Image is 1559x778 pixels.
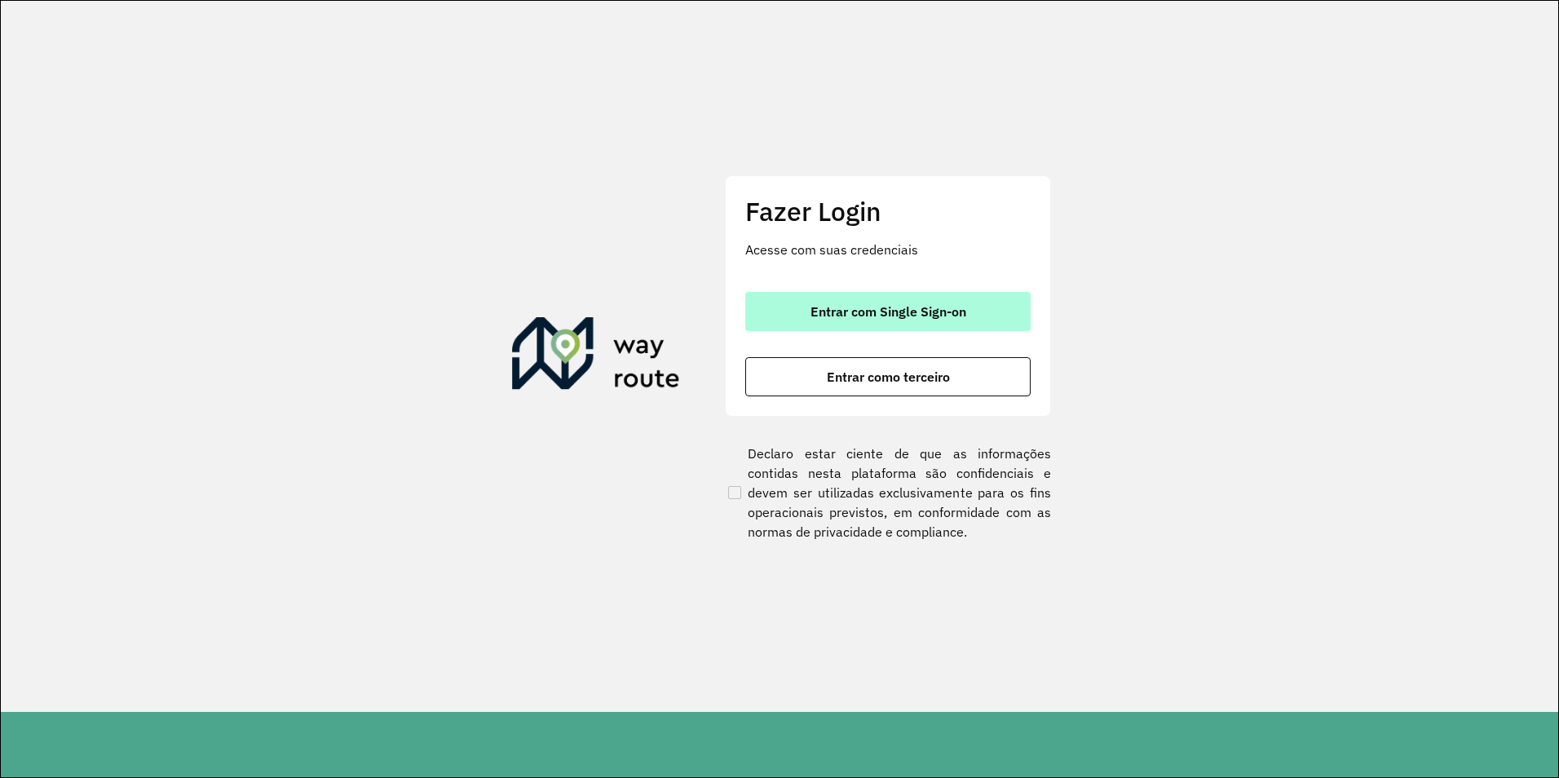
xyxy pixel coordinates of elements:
span: Entrar com Single Sign-on [810,305,966,318]
img: Roteirizador AmbevTech [512,317,680,396]
button: button [745,357,1031,396]
span: Entrar como terceiro [827,370,950,383]
p: Acesse com suas credenciais [745,240,1031,259]
button: button [745,292,1031,331]
h2: Fazer Login [745,196,1031,227]
label: Declaro estar ciente de que as informações contidas nesta plataforma são confidenciais e devem se... [725,444,1051,542]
